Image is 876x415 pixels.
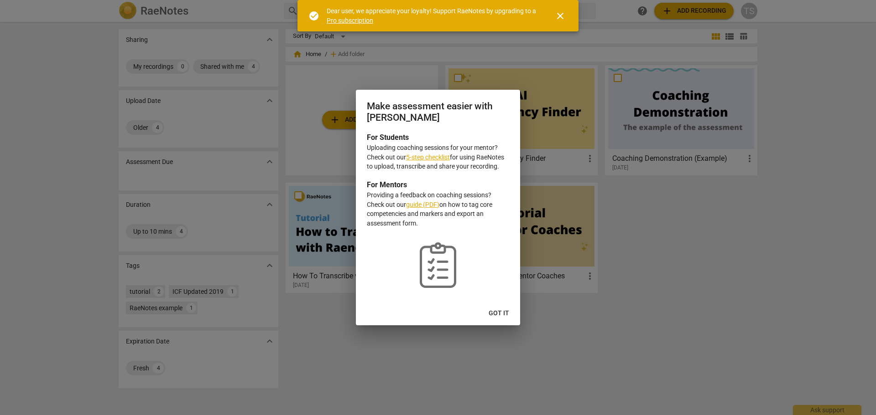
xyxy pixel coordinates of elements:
[327,17,373,24] a: Pro subscription
[555,10,566,21] span: close
[367,190,509,228] p: Providing a feedback on coaching sessions? Check out our on how to tag core competencies and mark...
[367,101,509,123] h2: Make assessment easier with [PERSON_NAME]
[308,10,319,21] span: check_circle
[327,6,538,25] div: Dear user, we appreciate your loyalty! Support RaeNotes by upgrading to a
[489,309,509,318] span: Got it
[367,133,409,142] b: For Students
[406,154,450,161] a: 5-step checklist
[367,143,509,171] p: Uploading coaching sessions for your mentor? Check out our for using RaeNotes to upload, transcri...
[549,5,571,27] button: Close
[367,180,407,189] b: For Mentors
[406,201,439,208] a: guide (PDF)
[481,305,516,322] button: Got it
